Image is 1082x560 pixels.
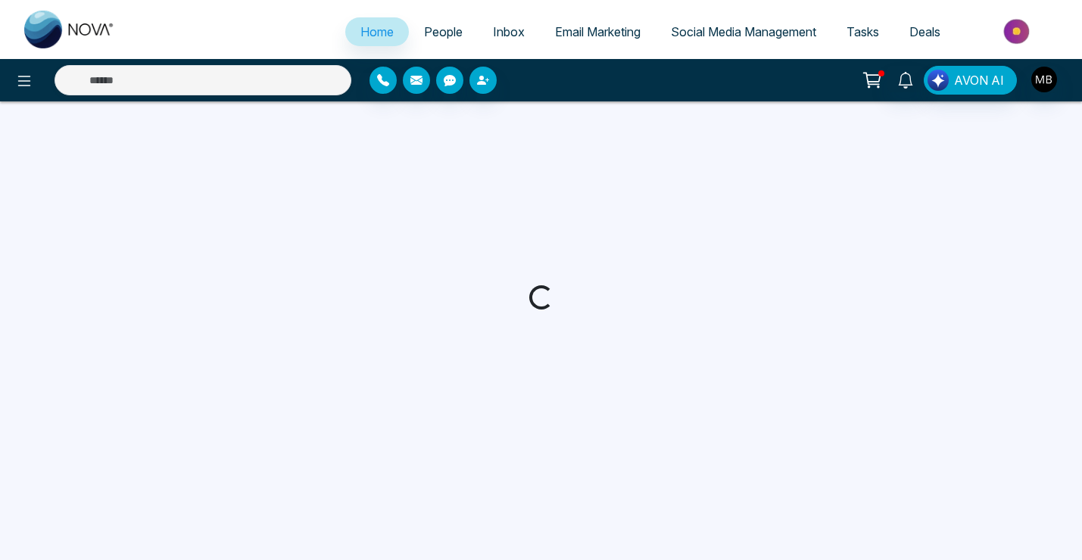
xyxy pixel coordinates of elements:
img: User Avatar [1031,67,1057,92]
span: Deals [909,24,940,39]
img: Market-place.gif [963,14,1073,48]
button: AVON AI [924,66,1017,95]
a: Deals [894,17,956,46]
a: People [409,17,478,46]
span: Email Marketing [555,24,641,39]
span: People [424,24,463,39]
span: Home [360,24,394,39]
img: Nova CRM Logo [24,11,115,48]
span: Tasks [847,24,879,39]
img: Lead Flow [928,70,949,91]
a: Social Media Management [656,17,831,46]
span: AVON AI [954,71,1004,89]
a: Tasks [831,17,894,46]
span: Social Media Management [671,24,816,39]
a: Home [345,17,409,46]
span: Inbox [493,24,525,39]
a: Inbox [478,17,540,46]
a: Email Marketing [540,17,656,46]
